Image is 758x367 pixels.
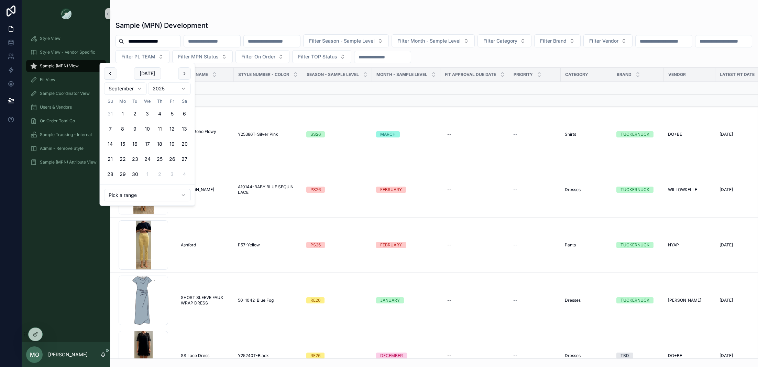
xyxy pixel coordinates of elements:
[238,132,278,137] span: Y25386T-Silver Pink
[26,74,106,86] a: Fit View
[141,153,154,165] button: Wednesday, September 24th, 2025
[26,60,106,72] a: Sample (MPN) View
[310,131,321,137] div: SS26
[447,242,451,248] div: --
[720,72,755,77] span: Latest Fit Date
[238,242,260,248] span: P57-Yellow
[141,123,154,135] button: Wednesday, September 10th, 2025
[154,108,166,120] button: Thursday, September 4th, 2025
[380,353,403,359] div: DECEMBER
[129,153,141,165] button: Tuesday, September 23rd, 2025
[129,138,141,150] button: Tuesday, September 16th, 2025
[565,298,581,303] span: Dresses
[444,129,505,140] a: --
[117,98,129,105] th: Monday
[306,131,368,137] a: SS26
[104,98,191,180] table: September 2025
[61,8,72,19] img: App logo
[26,46,106,58] a: Style View - Vendor Specific
[540,37,567,44] span: Filter Brand
[620,187,649,193] div: TUCKERNUCK
[620,242,649,248] div: TUCKERNUCK
[26,101,106,113] a: Users & Vendors
[141,138,154,150] button: Wednesday, September 17th, 2025
[178,53,219,60] span: Filter MPN Status
[178,153,191,165] button: Saturday, September 27th, 2025
[513,242,557,248] a: --
[166,138,178,150] button: Friday, September 19th, 2025
[444,295,505,306] a: --
[178,138,191,150] button: Saturday, September 20th, 2025
[445,72,496,77] span: Fit Approval Due Date
[447,298,451,303] div: --
[513,353,557,358] a: --
[668,242,679,248] span: NYAP
[310,353,320,359] div: RE26
[565,187,581,192] span: Dresses
[104,153,117,165] button: Sunday, September 21st, 2025
[376,242,436,248] a: FEBRUARY
[616,131,660,137] a: TUCKERNUCK
[40,49,95,55] span: Style View - Vendor Specific
[178,123,191,135] button: Saturday, September 13th, 2025
[178,98,191,105] th: Saturday
[719,132,733,137] span: [DATE]
[477,34,531,47] button: Select Button
[166,123,178,135] button: Friday, September 12th, 2025
[104,189,191,201] button: Relative time
[306,187,368,193] a: PS26
[292,50,351,63] button: Select Button
[181,242,230,248] a: Ashford
[141,108,154,120] button: Wednesday, September 3rd, 2025
[534,34,581,47] button: Select Button
[668,132,711,137] a: DO+BE
[719,187,733,192] span: [DATE]
[447,132,451,137] div: --
[129,168,141,180] button: Tuesday, September 30th, 2025
[238,72,289,77] span: Style Number - Color
[121,53,155,60] span: Filter PL TEAM
[565,353,608,358] a: Dresses
[447,353,451,358] div: --
[26,32,106,45] a: Style View
[514,72,533,77] span: PRIORITY
[172,50,233,63] button: Select Button
[513,298,557,303] a: --
[589,37,618,44] span: Filter Vendor
[310,242,321,248] div: PS26
[166,98,178,105] th: Friday
[116,50,169,63] button: Select Button
[310,297,320,303] div: RE26
[513,353,517,358] span: --
[40,63,79,69] span: Sample (MPN) View
[154,153,166,165] button: Thursday, September 25th, 2025
[565,187,608,192] a: Dresses
[238,242,298,248] a: P57-Yellow
[238,353,269,358] span: Y25240T-Black
[565,132,576,137] span: Shirts
[306,242,368,248] a: PS26
[40,36,61,41] span: Style View
[238,132,298,137] a: Y25386T-Silver Pink
[154,98,166,105] th: Thursday
[154,138,166,150] button: Thursday, September 18th, 2025
[392,34,475,47] button: Select Button
[447,187,451,192] div: --
[238,298,274,303] span: 50-1042-Blue Fog
[178,168,191,180] button: Saturday, October 4th, 2025
[104,123,117,135] button: Sunday, September 7th, 2025
[181,295,230,306] a: SHORT SLEEVE FAUX WRAP DRESS
[40,159,97,165] span: Sample (MPN) Attribute View
[565,242,608,248] a: Pants
[48,351,88,358] p: [PERSON_NAME]
[238,184,298,195] span: A10144-BABY BLUE SEQUIN LACE
[617,72,631,77] span: Brand
[668,353,711,358] a: DO+BE
[26,115,106,127] a: On Order Total Co
[104,138,117,150] button: Sunday, September 14th, 2025
[376,187,436,193] a: FEBRUARY
[26,87,106,100] a: Sample Coordinator View
[22,27,110,177] div: scrollable content
[620,353,629,359] div: TBD
[616,242,660,248] a: TUCKERNUCK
